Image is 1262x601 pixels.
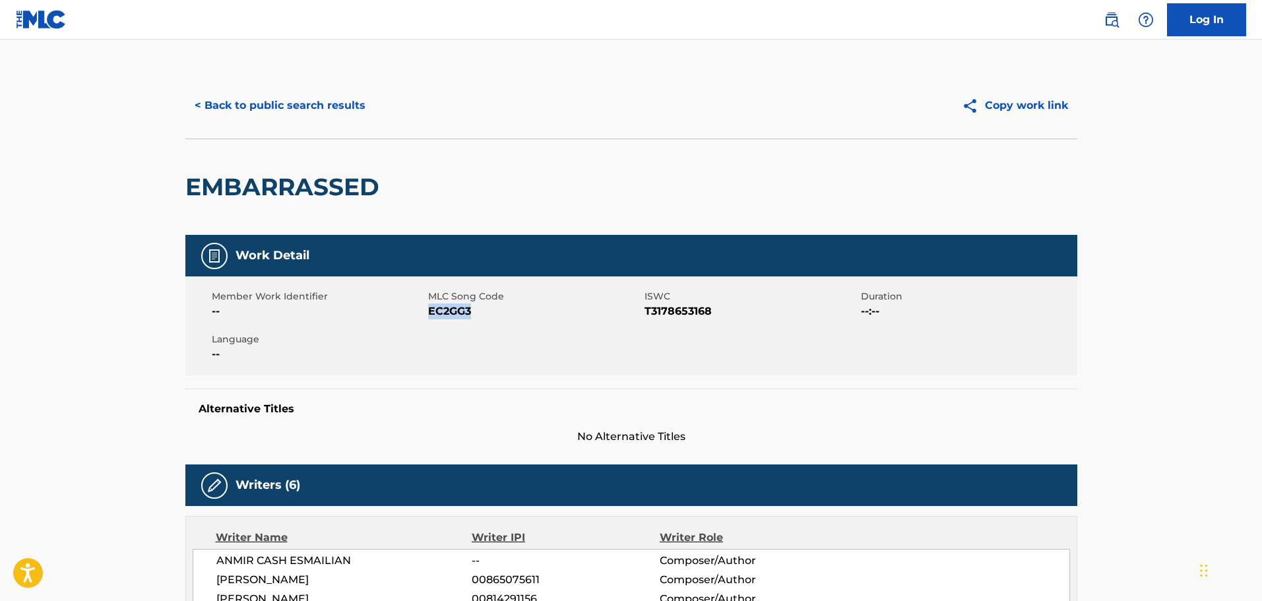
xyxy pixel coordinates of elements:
[1196,538,1262,601] iframe: Chat Widget
[428,290,641,303] span: MLC Song Code
[206,248,222,264] img: Work Detail
[861,290,1074,303] span: Duration
[1133,7,1159,33] div: Help
[472,572,659,588] span: 00865075611
[185,172,386,202] h2: EMBARRASSED
[185,429,1077,445] span: No Alternative Titles
[472,553,659,569] span: --
[428,303,641,319] span: EC2GG3
[1138,12,1154,28] img: help
[199,402,1064,416] h5: Alternative Titles
[861,303,1074,319] span: --:--
[236,248,309,263] h5: Work Detail
[16,10,67,29] img: MLC Logo
[212,332,425,346] span: Language
[216,530,472,546] div: Writer Name
[1167,3,1246,36] a: Log In
[216,553,472,569] span: ANMIR CASH ESMAILIAN
[645,303,858,319] span: T3178653168
[953,89,1077,122] button: Copy work link
[1098,7,1125,33] a: Public Search
[660,572,831,588] span: Composer/Author
[212,346,425,362] span: --
[216,572,472,588] span: [PERSON_NAME]
[472,530,660,546] div: Writer IPI
[212,303,425,319] span: --
[185,89,375,122] button: < Back to public search results
[660,553,831,569] span: Composer/Author
[660,530,831,546] div: Writer Role
[212,290,425,303] span: Member Work Identifier
[962,98,985,114] img: Copy work link
[206,478,222,493] img: Writers
[236,478,300,493] h5: Writers (6)
[645,290,858,303] span: ISWC
[1104,12,1120,28] img: search
[1200,551,1208,590] div: Drag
